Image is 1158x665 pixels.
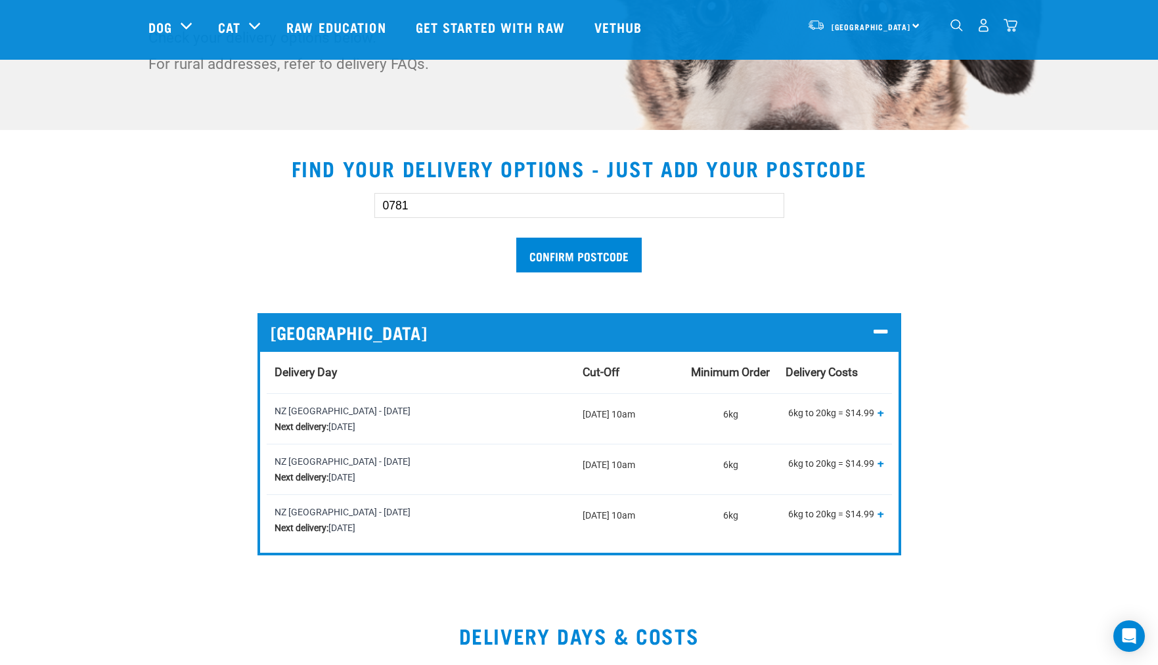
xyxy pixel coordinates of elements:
img: van-moving.png [807,19,825,31]
a: Dog [148,17,172,37]
p: 6kg to 20kg = $14.99 20kg to 40kg = $29.99 Over 40kg = $44.99 [786,454,883,477]
button: Show all tiers [878,458,884,469]
th: Cut-Off [575,352,684,394]
button: Show all tiers [878,407,884,418]
td: 6kg [683,494,778,545]
img: home-icon@2x.png [1004,18,1017,32]
a: Raw Education [273,1,402,53]
strong: Next delivery: [275,523,328,533]
img: home-icon-1@2x.png [950,19,963,32]
span: [GEOGRAPHIC_DATA] [271,322,427,343]
span: + [878,406,884,419]
td: [DATE] 10am [575,444,684,494]
th: Delivery Day [267,352,575,394]
p: [GEOGRAPHIC_DATA] [271,322,888,343]
td: 6kg [683,393,778,444]
th: Delivery Costs [778,352,891,394]
div: NZ [GEOGRAPHIC_DATA] - [DATE] [DATE] [275,403,567,435]
a: Get started with Raw [403,1,581,53]
div: NZ [GEOGRAPHIC_DATA] - [DATE] [DATE] [275,454,567,485]
button: Show all tiers [878,508,884,519]
td: [DATE] 10am [575,494,684,545]
strong: Next delivery: [275,421,328,432]
th: Minimum Order [683,352,778,394]
input: Confirm postcode [516,238,642,272]
h2: Find your delivery options - just add your postcode [16,156,1142,180]
span: + [878,456,884,469]
p: 6kg to 20kg = $14.99 20kg to 40kg = $29.99 Over 40kg = $44.99 [786,504,883,527]
div: Open Intercom Messenger [1113,620,1145,652]
a: Vethub [581,1,659,53]
span: + [878,507,884,520]
p: 6kg to 20kg = $14.99 20kg to 40kg = $29.99 Over 40kg = $44.99 [786,403,883,426]
strong: Next delivery: [275,472,328,483]
td: [DATE] 10am [575,393,684,444]
td: 6kg [683,444,778,494]
a: Cat [218,17,240,37]
span: [GEOGRAPHIC_DATA] [832,24,911,29]
div: NZ [GEOGRAPHIC_DATA] - [DATE] [DATE] [275,504,567,536]
img: user.png [977,18,991,32]
input: Enter your postcode here... [374,193,784,218]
